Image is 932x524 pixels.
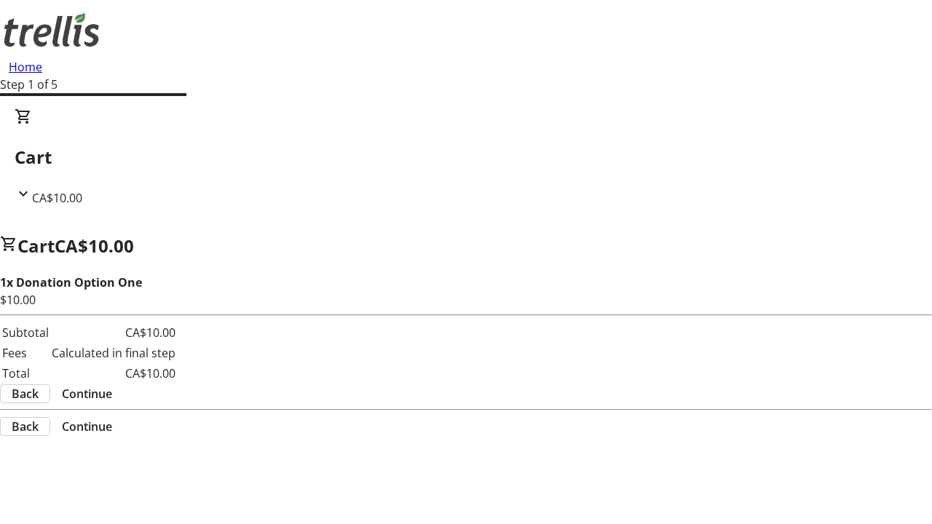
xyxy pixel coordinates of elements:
span: Continue [62,418,112,435]
span: CA$10.00 [55,234,134,258]
button: Continue [50,385,124,402]
span: CA$10.00 [32,190,82,206]
div: CartCA$10.00 [15,108,917,207]
button: Continue [50,418,124,435]
td: Calculated in final step [51,344,176,362]
td: Subtotal [1,323,50,342]
span: Cart [17,234,55,258]
span: Continue [62,385,112,402]
td: Fees [1,344,50,362]
h2: Cart [15,144,917,170]
span: Back [12,418,39,435]
td: Total [1,364,50,383]
span: Back [12,385,39,402]
td: CA$10.00 [51,323,176,342]
td: CA$10.00 [51,364,176,383]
